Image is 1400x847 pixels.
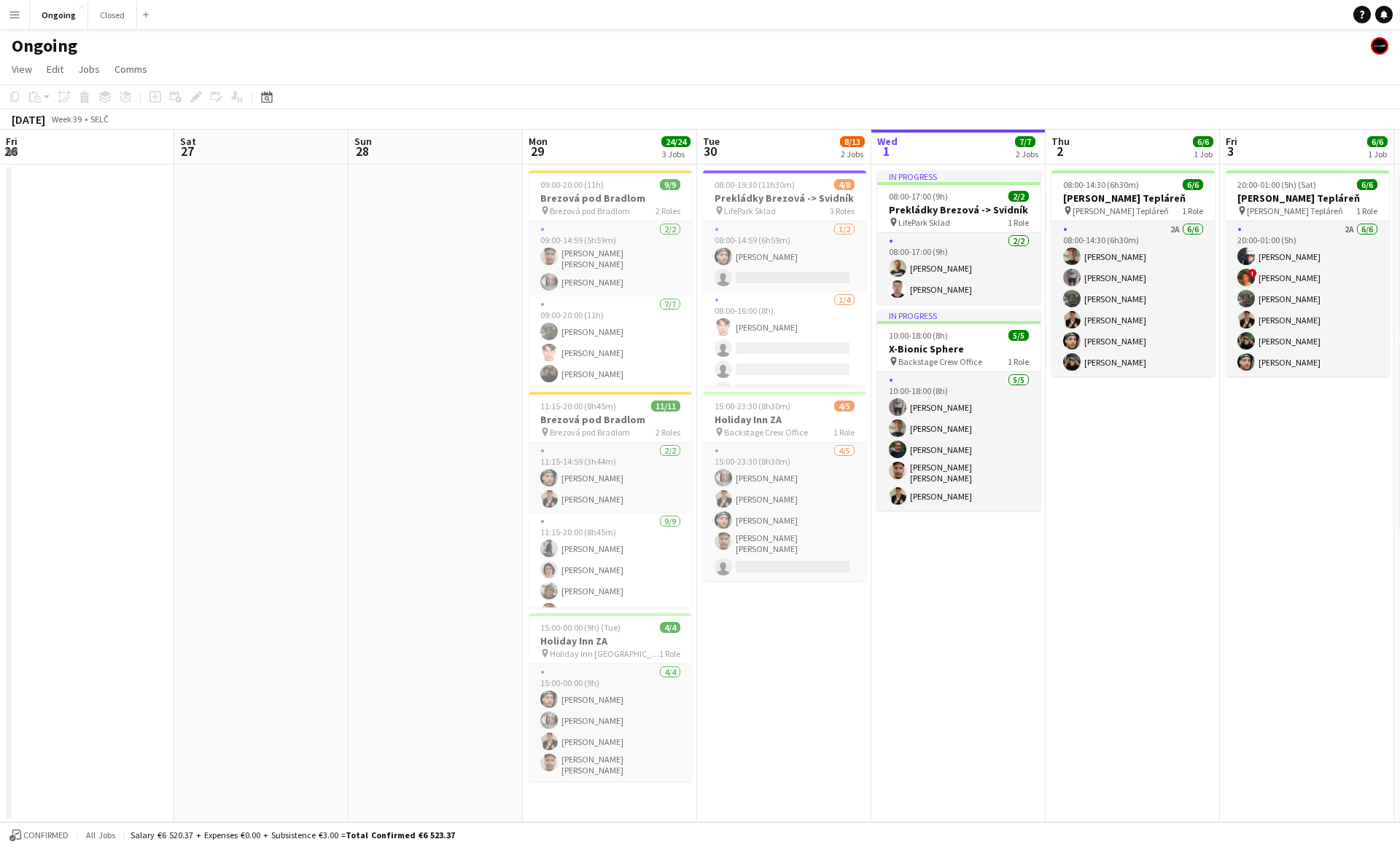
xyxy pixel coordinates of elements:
span: Confirmed [23,830,69,840]
span: Fri [6,135,17,148]
a: Jobs [72,60,106,79]
div: SELČ [90,114,109,125]
span: 08:00-17:00 (9h) [889,191,948,202]
h3: [PERSON_NAME] Tepláreň [1226,192,1389,205]
span: 24/24 [661,136,691,147]
button: Closed [88,1,137,29]
app-card-role: 4/515:00-23:30 (8h30m)[PERSON_NAME][PERSON_NAME][PERSON_NAME][PERSON_NAME] [PERSON_NAME] [703,443,866,581]
span: Edit [47,63,63,76]
div: 1 Job [1368,149,1387,159]
div: [DATE] [12,112,45,127]
span: 29 [526,143,548,159]
span: View [12,63,32,76]
span: 2/2 [1008,191,1029,202]
app-card-role: 7/709:00-20:00 (11h)[PERSON_NAME][PERSON_NAME][PERSON_NAME] [529,296,692,477]
app-card-role: 9/911:15-20:00 (8h45m)[PERSON_NAME][PERSON_NAME][PERSON_NAME][PERSON_NAME] [529,513,692,732]
app-card-role: 4/415:00-00:00 (9h)[PERSON_NAME][PERSON_NAME][PERSON_NAME][PERSON_NAME] [PERSON_NAME] [529,664,692,781]
h3: Prekládky Brezová -> Svidník [703,192,866,205]
span: Backstage Crew Office [898,356,982,367]
span: 6/6 [1357,179,1377,190]
app-job-card: In progress08:00-17:00 (9h)2/2Prekládky Brezová -> Svidník LifePark Sklad1 Role2/208:00-17:00 (9h... [877,170,1041,304]
h1: Ongoing [12,35,77,57]
a: Comms [109,60,153,79]
app-job-card: 08:00-14:30 (6h30m)6/6[PERSON_NAME] Tepláreň [PERSON_NAME] Tepláreň1 Role2A6/608:00-14:30 (6h30m)... [1051,170,1215,377]
span: 1 [875,143,898,159]
span: 20:00-01:00 (5h) (Sat) [1237,179,1316,190]
span: 28 [352,143,372,159]
span: 26 [4,143,17,159]
span: All jobs [83,830,118,840]
span: 11:15-20:00 (8h45m) [540,401,616,411]
span: Brezová pod Bradlom [550,205,630,216]
span: Brezová pod Bradlom [550,427,630,438]
button: Ongoing [30,1,88,29]
span: 1 Role [1182,205,1203,216]
span: 6/6 [1367,136,1388,147]
span: 15:00-23:30 (8h30m) [715,401,790,411]
span: LifePark Sklad [724,205,776,216]
span: 4/4 [660,622,680,633]
span: Sat [180,135,196,148]
span: 10:00-18:00 (8h) [889,330,948,341]
span: 4/8 [834,179,855,190]
span: Backstage Crew Office [724,427,808,438]
button: Confirmed [7,827,71,843]
span: Tue [703,135,720,148]
span: Fri [1226,135,1237,148]
div: 3 Jobs [662,149,690,159]
app-user-avatar: Crew Manager [1371,37,1388,55]
h3: Prekládky Brezová -> Svidník [877,203,1041,216]
span: 09:00-20:00 (11h) [540,179,604,190]
app-card-role: 1/408:00-16:00 (8h)[PERSON_NAME] [703,292,866,405]
span: Sun [354,135,372,148]
app-card-role: 2/208:00-17:00 (9h)[PERSON_NAME][PERSON_NAME] [877,233,1041,304]
span: 30 [701,143,720,159]
span: 27 [178,143,196,159]
span: [PERSON_NAME] Tepláreň [1247,205,1343,216]
span: Mon [529,135,548,148]
app-job-card: 09:00-20:00 (11h)9/9Brezová pod Bradlom Brezová pod Bradlom2 Roles2/209:00-14:59 (5h59m)[PERSON_N... [529,170,692,386]
a: Edit [41,60,69,79]
div: 08:00-19:30 (11h30m)4/8Prekládky Brezová -> Svidník LifePark Sklad3 Roles1/208:00-14:59 (6h59m)[P... [703,170,866,386]
span: 6/6 [1183,179,1203,190]
span: 08:00-14:30 (6h30m) [1063,179,1139,190]
span: 7/7 [1015,136,1035,147]
span: Wed [877,135,898,148]
span: 15:00-00:00 (9h) (Tue) [540,622,621,633]
div: 2 Jobs [841,149,864,159]
span: 1 Role [1356,205,1377,216]
span: 1 Role [1008,217,1029,228]
span: 2 [1049,143,1070,159]
app-job-card: 15:00-00:00 (9h) (Tue)4/4Holiday Inn ZA Holiday Inn [GEOGRAPHIC_DATA]1 Role4/415:00-00:00 (9h)[PE... [529,613,692,781]
span: [PERSON_NAME] Tepláreň [1073,205,1169,216]
span: Holiday Inn [GEOGRAPHIC_DATA] [550,648,659,659]
h3: Holiday Inn ZA [529,634,692,647]
span: Comms [114,63,147,76]
app-card-role: 2A6/608:00-14:30 (6h30m)[PERSON_NAME][PERSON_NAME][PERSON_NAME][PERSON_NAME][PERSON_NAME][PERSON_... [1051,221,1215,377]
h3: Brezová pod Bradlom [529,192,692,205]
span: 2 Roles [656,427,680,438]
span: 6/6 [1193,136,1213,147]
span: 4/5 [834,401,855,411]
div: Salary €6 520.37 + Expenses €0.00 + Subsistence €3.00 = [131,830,455,840]
span: 9/9 [660,179,680,190]
span: ! [1248,269,1257,277]
app-job-card: 15:00-23:30 (8h30m)4/5Holiday Inn ZA Backstage Crew Office1 Role4/515:00-23:30 (8h30m)[PERSON_NAM... [703,392,866,581]
app-card-role: 2A6/620:00-01:00 (5h)[PERSON_NAME]![PERSON_NAME][PERSON_NAME][PERSON_NAME][PERSON_NAME][PERSON_NAME] [1226,221,1389,377]
span: 11/11 [651,401,680,411]
div: 2 Jobs [1016,149,1038,159]
span: 2 Roles [656,205,680,216]
span: 08:00-19:30 (11h30m) [715,179,795,190]
h3: Holiday Inn ZA [703,413,866,426]
span: 3 [1224,143,1237,159]
app-job-card: 20:00-01:00 (5h) (Sat)6/6[PERSON_NAME] Tepláreň [PERSON_NAME] Tepláreň1 Role2A6/620:00-01:00 (5h)... [1226,170,1389,377]
app-card-role: 5/510:00-18:00 (8h)[PERSON_NAME][PERSON_NAME][PERSON_NAME][PERSON_NAME] [PERSON_NAME][PERSON_NAME] [877,372,1041,511]
div: In progress10:00-18:00 (8h)5/5X-Bionic Sphere Backstage Crew Office1 Role5/510:00-18:00 (8h)[PERS... [877,310,1041,511]
h3: X-Bionic Sphere [877,342,1041,355]
span: 8/13 [840,136,865,147]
